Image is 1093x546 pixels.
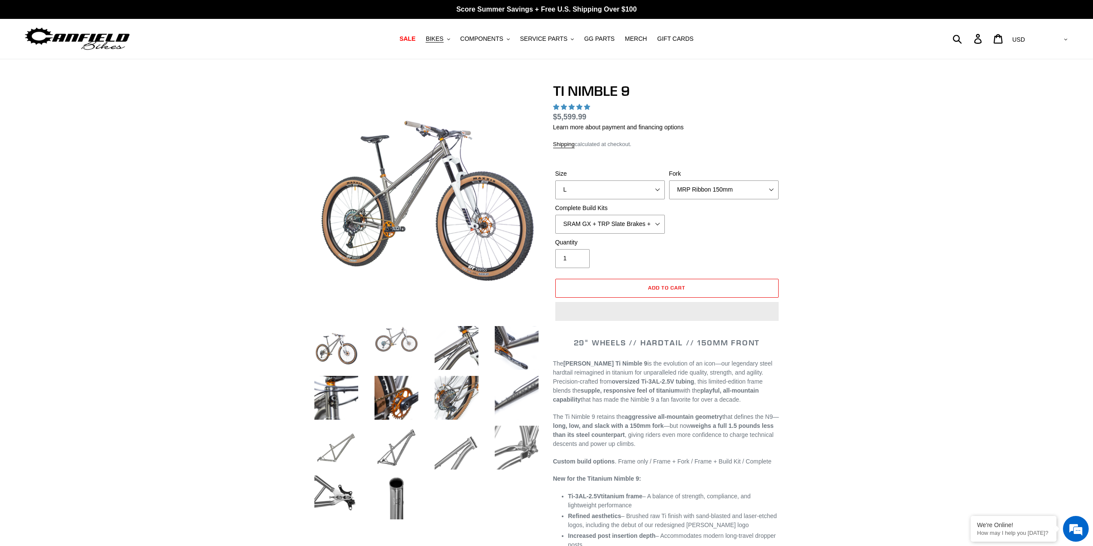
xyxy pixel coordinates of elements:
a: Shipping [553,141,575,148]
img: TI NIMBLE 9 [314,85,539,309]
a: GG PARTS [580,33,619,45]
span: SALE [399,35,415,43]
button: Add to cart [555,279,779,298]
div: We're Online! [977,522,1050,528]
button: COMPONENTS [456,33,514,45]
img: Canfield Bikes [24,25,131,52]
strong: [PERSON_NAME] Ti Nimble 9 [563,360,648,367]
strong: Custom build options [553,458,615,465]
img: Load image into Gallery viewer, TI NIMBLE 9 [313,474,360,521]
p: How may I help you today? [977,530,1050,536]
img: Load image into Gallery viewer, TI NIMBLE 9 [493,324,540,372]
div: calculated at checkout. [553,140,781,149]
strong: New for the Titanium Nimble 9: [553,475,641,482]
span: COMPONENTS [460,35,503,43]
p: The is the evolution of an icon—our legendary steel hardtail reimagined in titanium for unparalle... [553,359,781,404]
a: SALE [395,33,420,45]
p: The Ti Nimble 9 retains the that defines the N9— —but now , giving riders even more confidence to... [553,412,781,448]
img: Load image into Gallery viewer, TI NIMBLE 9 [313,374,360,421]
img: Load image into Gallery viewer, TI NIMBLE 9 [433,374,480,421]
img: Load image into Gallery viewer, TI NIMBLE 9 [433,424,480,471]
img: Load image into Gallery viewer, TI NIMBLE 9 [373,424,420,471]
a: GIFT CARDS [653,33,698,45]
span: SERVICE PARTS [520,35,567,43]
img: Load image into Gallery viewer, TI NIMBLE 9 [373,474,420,521]
span: GIFT CARDS [657,35,694,43]
a: Learn more about payment and financing options [553,124,684,131]
label: Quantity [555,238,665,247]
p: . Frame only / Frame + Fork / Frame + Build Kit / Complete [553,457,781,466]
li: – A balance of strength, compliance, and lightweight performance [568,492,781,510]
span: Add to cart [648,284,685,291]
button: BIKES [421,33,454,45]
strong: weighs a full 1.5 pounds less than its steel counterpart [553,422,774,438]
span: 29" WHEELS // HARDTAIL // 150MM FRONT [574,338,760,348]
label: Complete Build Kits [555,204,665,213]
img: Load image into Gallery viewer, TI NIMBLE 9 [493,424,540,471]
strong: titanium frame [568,493,642,500]
span: GG PARTS [584,35,615,43]
img: Load image into Gallery viewer, TI NIMBLE 9 [313,424,360,471]
span: Ti-3AL-2.5V [568,493,601,500]
strong: supple, responsive feel of titanium [581,387,679,394]
strong: Refined aesthetics [568,512,621,519]
img: Load image into Gallery viewer, TI NIMBLE 9 [373,374,420,421]
label: Fork [669,169,779,178]
strong: oversized Ti-3AL-2.5V tubing [612,378,694,385]
li: – Brushed raw Ti finish with sand-blasted and laser-etched logos, including the debut of our rede... [568,512,781,530]
img: Load image into Gallery viewer, TI NIMBLE 9 [493,374,540,421]
img: Load image into Gallery viewer, TI NIMBLE 9 [373,324,420,354]
h1: TI NIMBLE 9 [553,83,781,99]
span: 4.89 stars [553,104,592,110]
span: MERCH [625,35,647,43]
img: Load image into Gallery viewer, TI NIMBLE 9 [313,324,360,372]
input: Search [957,29,979,48]
span: BIKES [426,35,443,43]
img: Load image into Gallery viewer, TI NIMBLE 9 [433,324,480,372]
label: Size [555,169,665,178]
a: MERCH [621,33,651,45]
span: $5,599.99 [553,113,587,121]
button: SERVICE PARTS [516,33,578,45]
strong: aggressive all-mountain geometry [625,413,722,420]
strong: Increased post insertion depth [568,532,656,539]
strong: long, low, and slack with a 150mm fork [553,422,664,429]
